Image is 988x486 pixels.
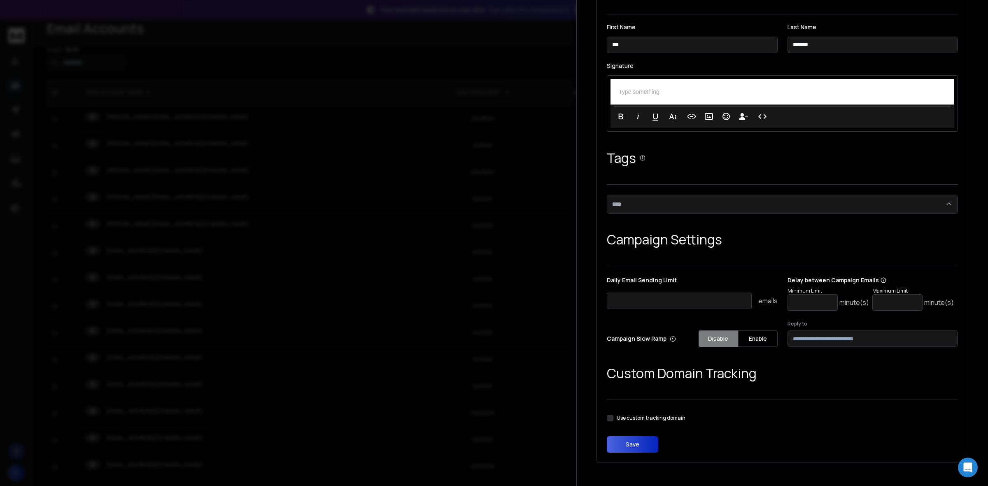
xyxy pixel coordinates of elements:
p: emails [758,296,778,306]
div: Open Intercom Messenger [958,458,978,477]
button: Italic (Ctrl+I) [630,108,646,125]
p: Minimum Limit [788,288,869,294]
p: Maximum Limit [872,288,954,294]
label: First Name [607,24,778,30]
h1: Campaign Settings [607,232,958,247]
h1: Custom Domain Tracking [607,366,958,381]
button: Disable [699,330,738,347]
button: Emoticons [718,108,734,125]
p: minute(s) [839,298,869,307]
label: Use custom tracking domain [617,415,685,421]
h1: Tags [607,151,636,166]
button: Insert Image (Ctrl+P) [701,108,717,125]
p: Delay between Campaign Emails [788,276,954,284]
button: Bold (Ctrl+B) [613,108,629,125]
label: Reply to [788,321,958,327]
button: Underline (Ctrl+U) [648,108,663,125]
label: Signature [607,63,958,69]
button: Insert Unsubscribe Link [736,108,751,125]
p: Daily Email Sending Limit [607,276,778,288]
button: Code View [755,108,770,125]
button: More Text [665,108,680,125]
button: Insert Link (Ctrl+K) [684,108,699,125]
label: Last Name [788,24,958,30]
p: minute(s) [924,298,954,307]
p: Campaign Slow Ramp [607,335,676,343]
button: Save [607,436,658,453]
button: Enable [738,330,778,347]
